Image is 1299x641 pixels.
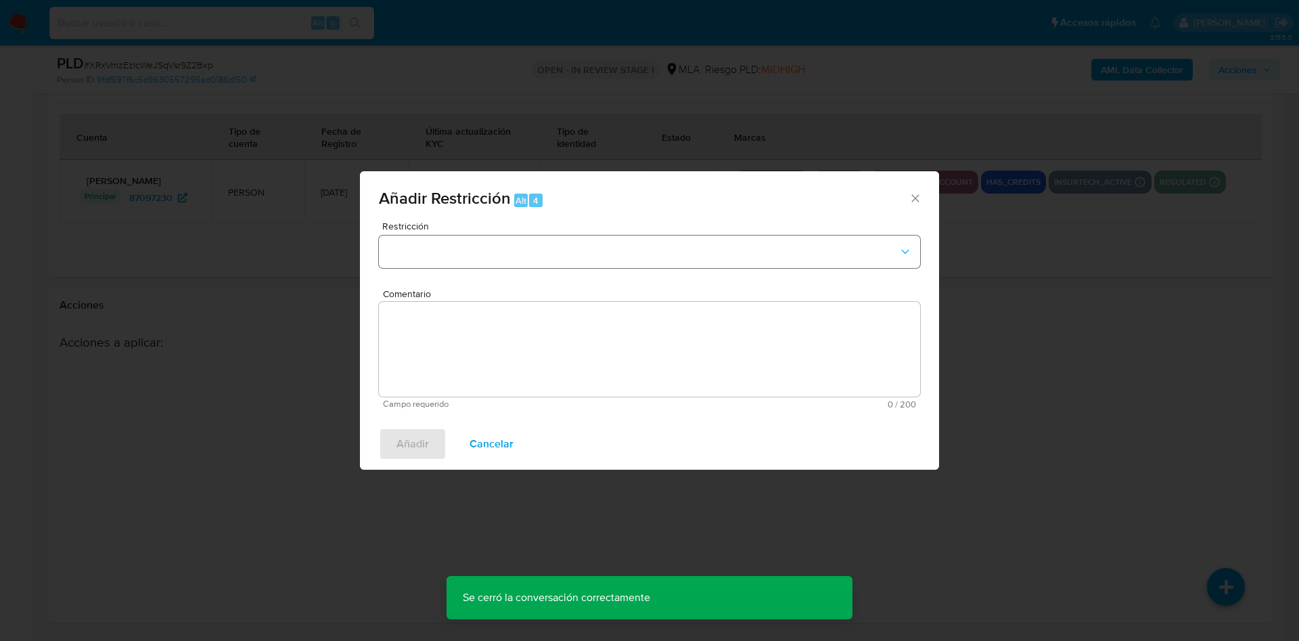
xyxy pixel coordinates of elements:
[649,400,916,409] span: Máximo 200 caracteres
[379,236,920,268] button: Restriction
[383,399,649,409] span: Campo requerido
[533,194,539,207] span: 4
[909,192,921,204] button: Cerrar ventana
[452,428,531,460] button: Cancelar
[516,194,526,207] span: Alt
[379,186,511,210] span: Añadir Restricción
[470,429,514,459] span: Cancelar
[383,289,924,299] span: Comentario
[382,221,924,231] span: Restricción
